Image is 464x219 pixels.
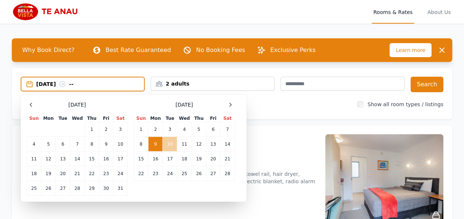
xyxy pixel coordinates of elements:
th: Tue [56,115,70,122]
span: [DATE] [175,101,193,108]
td: 24 [113,166,128,181]
td: 12 [192,137,206,152]
th: Sat [113,115,128,122]
td: 21 [70,166,85,181]
td: 1 [134,122,148,137]
td: 4 [177,122,192,137]
p: No Booking Fees [196,46,245,55]
td: 6 [56,137,70,152]
td: 10 [113,137,128,152]
th: Thu [192,115,206,122]
td: 26 [192,166,206,181]
td: 28 [220,166,235,181]
td: 7 [220,122,235,137]
td: 16 [148,152,163,166]
td: 1 [85,122,99,137]
td: 5 [41,137,56,152]
th: Sun [134,115,148,122]
td: 17 [163,152,177,166]
td: 17 [113,152,128,166]
td: 15 [134,152,148,166]
td: 18 [27,166,41,181]
td: 8 [85,137,99,152]
th: Fri [206,115,220,122]
td: 19 [41,166,56,181]
td: 7 [70,137,85,152]
td: 22 [134,166,148,181]
label: Show all room types / listings [368,101,443,107]
td: 9 [148,137,163,152]
td: 10 [163,137,177,152]
td: 30 [99,181,113,196]
td: 20 [56,166,70,181]
td: 16 [99,152,113,166]
td: 13 [206,137,220,152]
td: 23 [148,166,163,181]
td: 9 [99,137,113,152]
td: 22 [85,166,99,181]
th: Wed [177,115,192,122]
th: Mon [41,115,56,122]
img: Bella Vista Te Anau [12,3,83,21]
div: 2 adults [151,80,274,87]
span: Why Book Direct? [16,43,80,58]
span: Learn more [389,43,432,57]
div: [DATE] -- [36,80,144,88]
td: 5 [192,122,206,137]
td: 2 [99,122,113,137]
td: 19 [192,152,206,166]
td: 28 [70,181,85,196]
th: Thu [85,115,99,122]
td: 6 [206,122,220,137]
td: 3 [163,122,177,137]
td: 21 [220,152,235,166]
td: 12 [41,152,56,166]
td: 27 [206,166,220,181]
p: Best Rate Guaranteed [106,46,171,55]
td: 15 [85,152,99,166]
td: 8 [134,137,148,152]
button: Search [410,77,443,92]
td: 31 [113,181,128,196]
td: 11 [177,137,192,152]
td: 26 [41,181,56,196]
td: 24 [163,166,177,181]
td: 14 [70,152,85,166]
th: Mon [148,115,163,122]
td: 2 [148,122,163,137]
p: Exclusive Perks [270,46,316,55]
td: 13 [56,152,70,166]
td: 4 [27,137,41,152]
th: Tue [163,115,177,122]
th: Sun [27,115,41,122]
td: 25 [27,181,41,196]
td: 18 [177,152,192,166]
td: 3 [113,122,128,137]
th: Fri [99,115,113,122]
td: 11 [27,152,41,166]
th: Sat [220,115,235,122]
span: [DATE] [68,101,86,108]
td: 29 [85,181,99,196]
td: 20 [206,152,220,166]
td: 25 [177,166,192,181]
th: Wed [70,115,85,122]
td: 27 [56,181,70,196]
td: 23 [99,166,113,181]
td: 14 [220,137,235,152]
